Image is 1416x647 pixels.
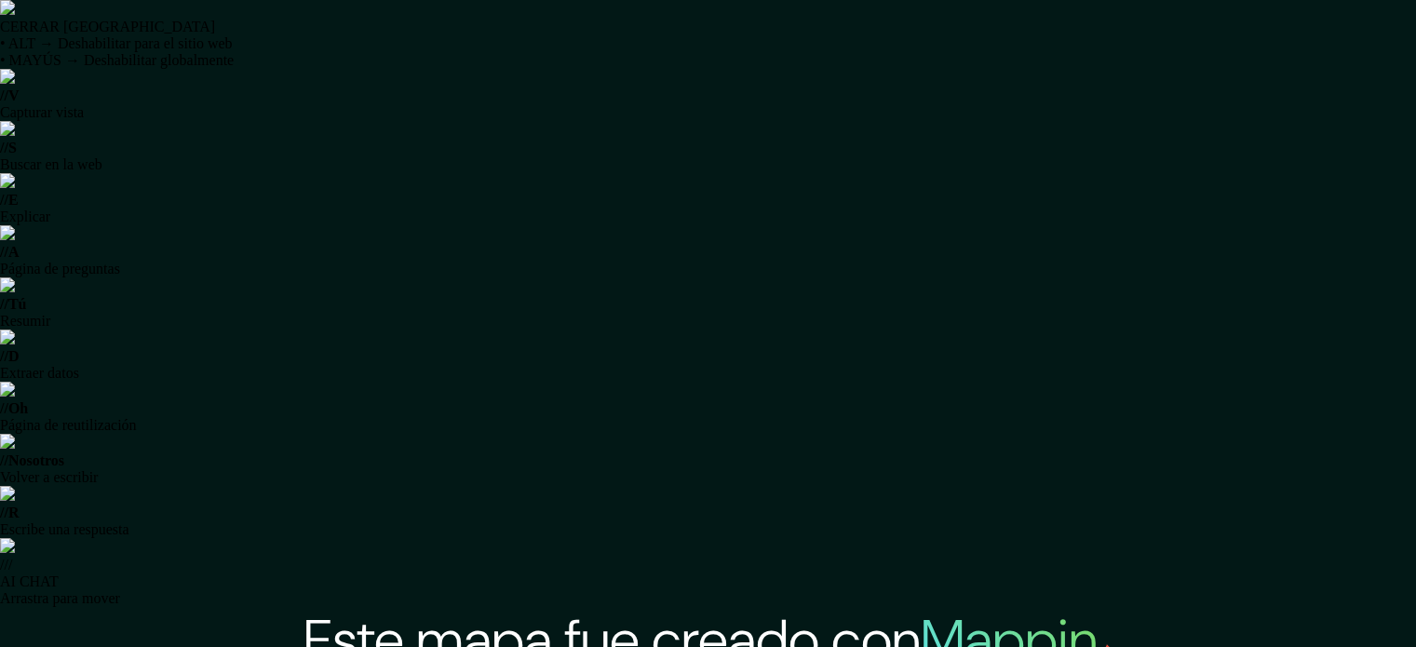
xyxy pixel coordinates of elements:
[8,400,28,416] font: Oh
[8,452,64,468] font: Nosotros
[8,348,20,364] font: D
[8,140,17,155] font: S
[8,557,12,573] font: /
[8,505,20,520] font: R
[8,192,19,208] font: E
[8,244,20,260] font: A
[8,88,20,103] font: V
[8,296,27,312] font: Tú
